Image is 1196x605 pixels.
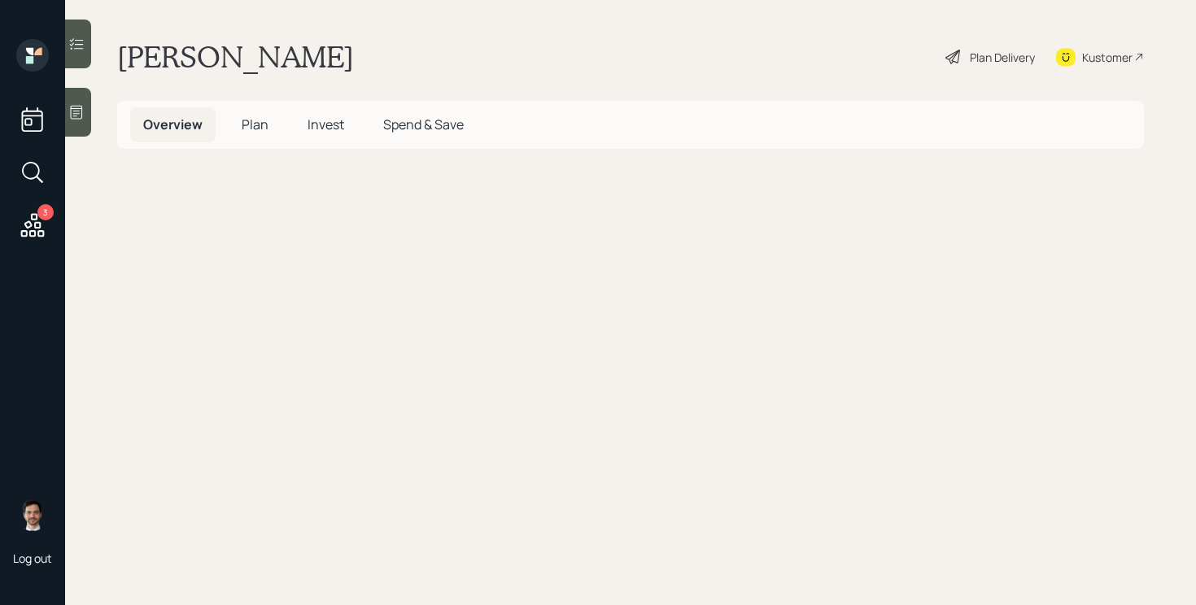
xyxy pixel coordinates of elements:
[242,115,268,133] span: Plan
[970,49,1035,66] div: Plan Delivery
[13,551,52,566] div: Log out
[37,204,54,220] div: 3
[117,39,354,75] h1: [PERSON_NAME]
[308,115,344,133] span: Invest
[383,115,464,133] span: Spend & Save
[143,115,203,133] span: Overview
[1082,49,1133,66] div: Kustomer
[16,498,49,531] img: jonah-coleman-headshot.png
